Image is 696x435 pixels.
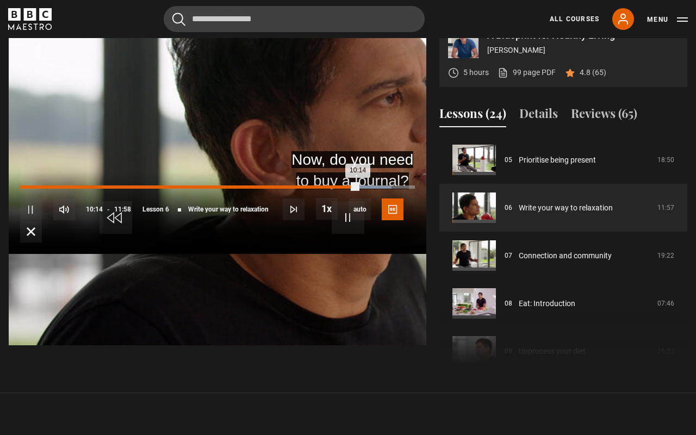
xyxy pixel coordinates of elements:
a: Write your way to relaxation [519,202,613,214]
button: Lessons (24) [439,104,506,127]
a: All Courses [550,14,599,24]
svg: BBC Maestro [8,8,52,30]
p: [PERSON_NAME] [487,45,679,56]
button: Fullscreen [20,221,42,243]
a: Prioritise being present [519,154,596,166]
p: A Blueprint for Healthy Living [487,30,679,40]
p: 5 hours [463,67,489,78]
button: Captions [382,198,403,220]
span: 11:58 [114,200,131,219]
div: Current quality: 720p [349,198,371,220]
button: Next Lesson [283,198,304,220]
span: Write your way to relaxation [188,206,269,213]
button: Details [519,104,558,127]
div: Progress Bar [20,185,415,189]
a: Connection and community [519,250,612,262]
a: Eat: Introduction [519,298,575,309]
button: Submit the search query [172,13,185,26]
button: Playback Rate [316,198,338,220]
button: Mute [53,198,75,220]
button: Pause [20,198,42,220]
button: Toggle navigation [647,14,688,25]
video-js: Video Player [9,19,426,254]
button: Reviews (65) [571,104,637,127]
a: 99 page PDF [498,67,556,78]
input: Search [164,6,425,32]
span: Lesson 6 [142,206,169,213]
span: auto [349,198,371,220]
span: 10:14 [86,200,103,219]
p: 4.8 (65) [580,67,606,78]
